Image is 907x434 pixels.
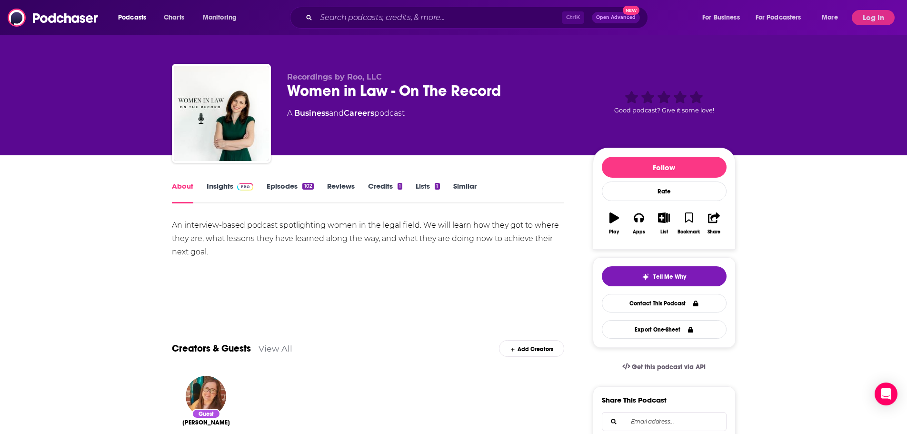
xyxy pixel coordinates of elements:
[172,343,251,354] a: Creators & Guests
[660,229,668,235] div: List
[182,419,230,426] span: [PERSON_NAME]
[172,219,565,259] div: An interview-based podcast spotlighting women in the legal field. We will learn how they got to w...
[182,419,230,426] a: Heather McKinney
[602,395,667,404] h3: Share This Podcast
[267,182,313,203] a: Episodes102
[164,11,184,24] span: Charts
[453,182,477,203] a: Similar
[327,182,355,203] a: Reviews
[592,12,640,23] button: Open AdvancedNew
[192,409,220,419] div: Guest
[602,294,727,313] a: Contact This Podcast
[623,6,640,15] span: New
[344,109,374,118] a: Careers
[562,11,584,24] span: Ctrl K
[316,10,562,25] input: Search podcasts, credits, & more...
[329,109,344,118] span: and
[602,206,627,241] button: Play
[596,15,636,20] span: Open Advanced
[398,183,402,190] div: 1
[593,72,736,131] div: Good podcast? Give it some love!
[615,355,714,379] a: Get this podcast via API
[708,229,720,235] div: Share
[435,183,439,190] div: 1
[287,72,382,81] span: Recordings by Roo, LLC
[610,413,718,431] input: Email address...
[416,182,439,203] a: Lists1
[207,182,254,203] a: InsightsPodchaser Pro
[196,10,249,25] button: open menu
[299,7,657,29] div: Search podcasts, credits, & more...
[302,183,313,190] div: 102
[294,109,329,118] a: Business
[8,9,99,27] img: Podchaser - Follow, Share and Rate Podcasts
[614,107,714,114] span: Good podcast? Give it some love!
[749,10,815,25] button: open menu
[822,11,838,24] span: More
[118,11,146,24] span: Podcasts
[815,10,850,25] button: open menu
[602,182,727,201] div: Rate
[499,340,564,357] div: Add Creators
[701,206,726,241] button: Share
[368,182,402,203] a: Credits1
[702,11,740,24] span: For Business
[203,11,237,24] span: Monitoring
[633,229,645,235] div: Apps
[158,10,190,25] a: Charts
[602,412,727,431] div: Search followers
[678,229,700,235] div: Bookmark
[174,66,269,161] img: Women in Law - On The Record
[627,206,651,241] button: Apps
[653,273,686,281] span: Tell Me Why
[609,229,619,235] div: Play
[677,206,701,241] button: Bookmark
[172,182,193,203] a: About
[602,266,727,286] button: tell me why sparkleTell Me Why
[259,343,292,353] a: View All
[186,376,226,416] img: Heather McKinney
[287,108,405,119] div: A podcast
[602,320,727,339] button: Export One-Sheet
[642,273,649,281] img: tell me why sparkle
[852,10,895,25] button: Log In
[632,363,706,371] span: Get this podcast via API
[756,11,801,24] span: For Podcasters
[237,183,254,191] img: Podchaser Pro
[696,10,752,25] button: open menu
[651,206,676,241] button: List
[602,157,727,178] button: Follow
[875,383,897,405] div: Open Intercom Messenger
[111,10,159,25] button: open menu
